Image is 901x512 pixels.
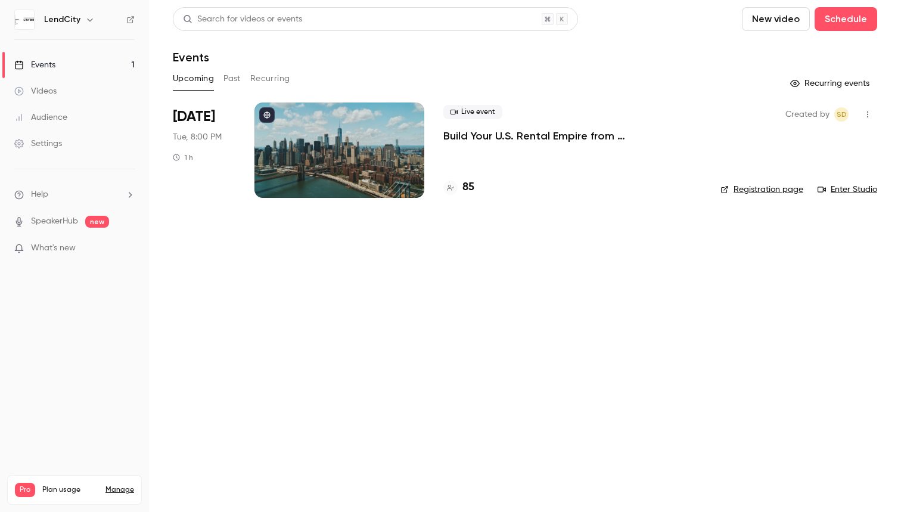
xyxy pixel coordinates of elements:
h6: LendCity [44,14,80,26]
div: 1 h [173,153,193,162]
button: Recurring [250,69,290,88]
button: Upcoming [173,69,214,88]
div: Settings [14,138,62,150]
a: Build Your U.S. Rental Empire from [GEOGRAPHIC_DATA]: No Headaches, Step-by-Step [443,129,701,143]
li: help-dropdown-opener [14,188,135,201]
h1: Events [173,50,209,64]
a: SpeakerHub [31,215,78,228]
span: Plan usage [42,485,98,495]
span: Scott Dillingham [834,107,849,122]
div: Search for videos or events [183,13,302,26]
img: LendCity [15,10,34,29]
span: Live event [443,105,502,119]
a: Manage [105,485,134,495]
span: What's new [31,242,76,255]
span: Tue, 8:00 PM [173,131,222,143]
button: Past [223,69,241,88]
button: Schedule [815,7,877,31]
span: Help [31,188,48,201]
div: Audience [14,111,67,123]
button: Recurring events [785,74,877,93]
a: Registration page [720,184,803,196]
div: Videos [14,85,57,97]
div: Oct 7 Tue, 8:00 PM (America/Toronto) [173,103,235,198]
span: [DATE] [173,107,215,126]
a: 85 [443,179,474,196]
button: New video [742,7,810,31]
span: new [85,216,109,228]
span: SD [837,107,847,122]
span: Created by [785,107,829,122]
div: Events [14,59,55,71]
h4: 85 [462,179,474,196]
span: Pro [15,483,35,497]
a: Enter Studio [818,184,877,196]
